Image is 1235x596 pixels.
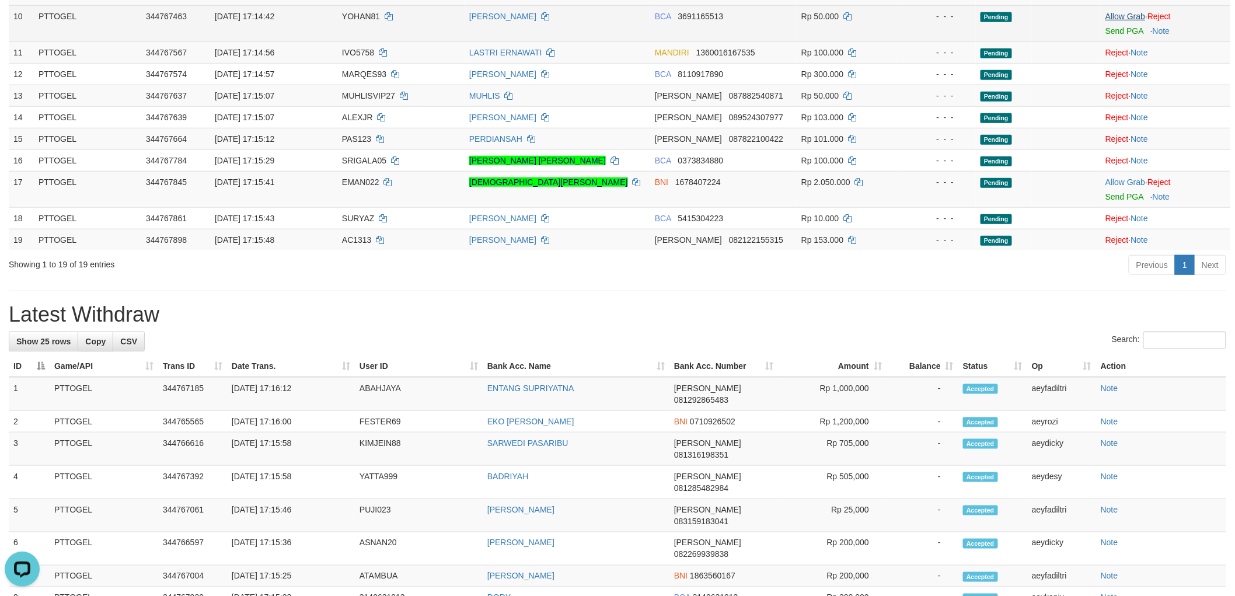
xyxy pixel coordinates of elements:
td: PTTOGEL [34,5,141,41]
td: [DATE] 17:16:12 [227,377,355,411]
span: [PERSON_NAME] [655,134,722,144]
td: Rp 705,000 [778,433,887,466]
td: 344767392 [158,466,227,499]
span: 344767898 [146,235,187,245]
div: - - - [909,176,971,188]
a: ENTANG SUPRIYATNA [487,384,574,393]
a: Next [1194,255,1226,275]
span: 344767845 [146,177,187,187]
span: BNI [674,417,688,426]
td: - [887,433,958,466]
td: 3 [9,433,50,466]
a: Reject [1105,134,1129,144]
td: aeyfadiltri [1027,499,1096,532]
th: Bank Acc. Name: activate to sort column ascending [483,355,669,377]
th: Balance: activate to sort column ascending [887,355,958,377]
span: · [1105,177,1147,187]
span: [DATE] 17:15:43 [215,214,274,223]
td: YATTA999 [355,466,483,499]
td: PTTOGEL [34,106,141,128]
span: 344767664 [146,134,187,144]
a: Note [1101,472,1118,481]
th: Status: activate to sort column ascending [958,355,1027,377]
a: [PERSON_NAME] [PERSON_NAME] [469,156,606,165]
span: Pending [981,113,1012,123]
div: - - - [909,47,971,58]
td: · [1101,41,1230,63]
td: 19 [9,229,34,250]
span: Copy 081292865483 to clipboard [674,395,728,405]
td: 17 [9,171,34,207]
a: Note [1131,134,1149,144]
span: [DATE] 17:14:56 [215,48,274,57]
td: [DATE] 17:16:00 [227,411,355,433]
td: 16 [9,149,34,171]
span: Pending [981,70,1012,80]
td: PTTOGEL [34,149,141,171]
td: [DATE] 17:15:25 [227,566,355,587]
a: [PERSON_NAME] [469,235,536,245]
a: Reject [1105,156,1129,165]
span: SRIGALA05 [342,156,386,165]
span: Copy [85,337,106,346]
span: Pending [981,92,1012,102]
span: Accepted [963,417,998,427]
td: FESTER69 [355,411,483,433]
th: Amount: activate to sort column ascending [778,355,887,377]
th: Trans ID: activate to sort column ascending [158,355,227,377]
span: Accepted [963,439,998,449]
td: - [887,411,958,433]
span: Copy 0710926502 to clipboard [690,417,735,426]
td: PTTOGEL [34,171,141,207]
td: PTTOGEL [34,207,141,229]
span: Copy 082269939838 to clipboard [674,550,728,559]
a: LASTRI ERNAWATI [469,48,542,57]
a: Note [1131,91,1149,100]
a: Reject [1105,113,1129,122]
td: 15 [9,128,34,149]
a: Send PGA [1105,192,1143,201]
a: Note [1131,48,1149,57]
a: Note [1101,438,1118,448]
a: Reject [1147,177,1171,187]
div: - - - [909,90,971,102]
td: - [887,499,958,532]
td: [DATE] 17:15:58 [227,466,355,499]
td: PTTOGEL [50,499,158,532]
td: 344767061 [158,499,227,532]
span: 344767861 [146,214,187,223]
td: - [887,377,958,411]
span: [DATE] 17:14:42 [215,12,274,21]
span: 344767637 [146,91,187,100]
span: Accepted [963,539,998,549]
td: - [887,566,958,587]
span: [PERSON_NAME] [674,538,741,548]
td: 6 [9,532,50,566]
a: Note [1131,113,1149,122]
td: · [1101,63,1230,85]
span: Copy 3691165513 to clipboard [678,12,724,21]
span: Accepted [963,572,998,582]
td: PTTOGEL [50,433,158,466]
span: Rp 50.000 [801,91,839,100]
button: Open LiveChat chat widget [5,5,40,40]
a: Note [1101,538,1118,548]
span: IVO5758 [342,48,374,57]
a: Note [1131,69,1149,79]
td: 344767004 [158,566,227,587]
th: ID: activate to sort column descending [9,355,50,377]
span: Rp 101.000 [801,134,843,144]
td: Rp 200,000 [778,566,887,587]
span: [DATE] 17:14:57 [215,69,274,79]
td: 344766597 [158,532,227,566]
span: Rp 103.000 [801,113,843,122]
a: Note [1153,26,1170,36]
td: 11 [9,41,34,63]
span: Copy 1678407224 to clipboard [675,177,721,187]
span: Pending [981,236,1012,246]
span: MUHLISVIP27 [342,91,395,100]
td: PTTOGEL [34,128,141,149]
span: [PERSON_NAME] [674,505,741,514]
a: Reject [1105,91,1129,100]
td: 14 [9,106,34,128]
